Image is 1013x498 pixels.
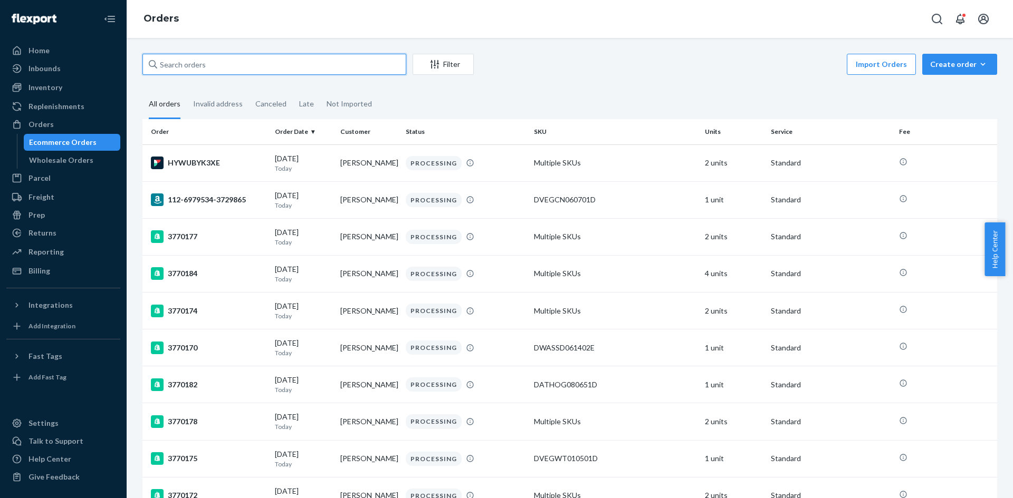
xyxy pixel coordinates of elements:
td: [PERSON_NAME] [336,255,402,292]
p: Standard [771,453,891,464]
div: Returns [28,228,56,238]
div: Add Fast Tag [28,373,66,382]
div: HYWUBYK3XE [151,157,266,169]
p: Today [275,164,332,173]
div: PROCESSING [406,414,462,428]
a: Wholesale Orders [24,152,121,169]
div: Help Center [28,454,71,464]
p: Standard [771,343,891,353]
div: PROCESSING [406,156,462,170]
td: Multiple SKUs [530,218,701,255]
div: [DATE] [275,375,332,394]
button: Open notifications [950,8,971,30]
td: 1 unit [701,440,766,477]
div: Ecommerce Orders [29,137,97,148]
button: Close Navigation [99,8,120,30]
a: Inventory [6,79,120,96]
td: 2 units [701,218,766,255]
div: 3770170 [151,341,266,354]
div: PROCESSING [406,193,462,207]
div: DVEGWT010501D [534,453,696,464]
div: Integrations [28,300,73,310]
div: [DATE] [275,190,332,210]
div: Talk to Support [28,436,83,446]
div: Inbounds [28,63,61,74]
div: Add Integration [28,321,75,330]
p: Today [275,348,332,357]
img: Flexport logo [12,14,56,24]
div: [DATE] [275,264,332,284]
p: Standard [771,194,891,205]
th: Service [767,119,895,144]
div: Fast Tags [28,351,62,362]
a: Orders [6,116,120,133]
p: Standard [771,379,891,390]
div: 112-6979534-3729865 [151,193,266,206]
td: 1 unit [701,366,766,403]
span: Help Center [985,222,1005,276]
div: DATHOG080651D [534,379,696,390]
div: Invalid address [193,90,243,118]
p: Today [275,275,332,284]
div: Billing [28,266,50,276]
a: Reporting [6,243,120,260]
div: PROCESSING [406,452,462,466]
a: Orders [144,13,179,24]
div: Filter [413,59,473,70]
div: 3770182 [151,378,266,391]
a: Freight [6,189,120,206]
th: Order Date [271,119,336,144]
td: [PERSON_NAME] [336,218,402,255]
td: 2 units [701,144,766,181]
th: Units [701,119,766,144]
p: Standard [771,416,891,427]
div: [DATE] [275,449,332,468]
div: [DATE] [275,153,332,173]
div: [DATE] [275,227,332,247]
div: Freight [28,192,54,202]
td: [PERSON_NAME] [336,366,402,403]
ol: breadcrumbs [135,4,187,34]
td: [PERSON_NAME] [336,440,402,477]
th: Order [142,119,271,144]
th: Fee [895,119,997,144]
a: Billing [6,262,120,279]
div: Parcel [28,173,51,183]
p: Today [275,201,332,210]
div: Inventory [28,82,62,93]
input: Search orders [142,54,406,75]
a: Parcel [6,170,120,187]
div: PROCESSING [406,340,462,355]
div: PROCESSING [406,267,462,281]
p: Standard [771,231,891,242]
button: Open Search Box [926,8,948,30]
div: Replenishments [28,101,84,112]
div: 3770178 [151,415,266,428]
div: PROCESSING [406,377,462,392]
td: 2 units [701,292,766,329]
td: 1 unit [701,329,766,366]
div: Home [28,45,50,56]
th: Status [402,119,530,144]
div: 3770175 [151,452,266,465]
p: Today [275,238,332,247]
a: Prep [6,207,120,223]
td: Multiple SKUs [530,255,701,292]
button: Fast Tags [6,348,120,365]
p: Standard [771,268,891,279]
a: Inbounds [6,60,120,77]
button: Filter [413,54,474,75]
a: Add Fast Tag [6,369,120,386]
td: [PERSON_NAME] [336,292,402,329]
div: Settings [28,418,59,428]
div: DWASSD061402E [534,343,696,353]
td: 2 units [701,403,766,440]
div: Prep [28,210,45,220]
td: Multiple SKUs [530,403,701,440]
td: [PERSON_NAME] [336,403,402,440]
th: SKU [530,119,701,144]
div: [DATE] [275,412,332,431]
div: Give Feedback [28,472,80,482]
a: Add Integration [6,318,120,335]
td: Multiple SKUs [530,292,701,329]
